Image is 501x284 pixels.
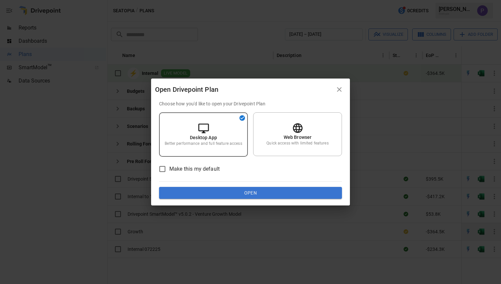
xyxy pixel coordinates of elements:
p: Choose how you'd like to open your Drivepoint Plan [159,100,342,107]
button: Open [159,187,342,199]
div: Open Drivepoint Plan [155,84,333,95]
p: Quick access with limited features [266,141,328,146]
p: Desktop App [190,134,217,141]
span: Make this my default [169,165,220,173]
p: Better performance and full feature access [165,141,242,146]
p: Web Browser [284,134,312,141]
